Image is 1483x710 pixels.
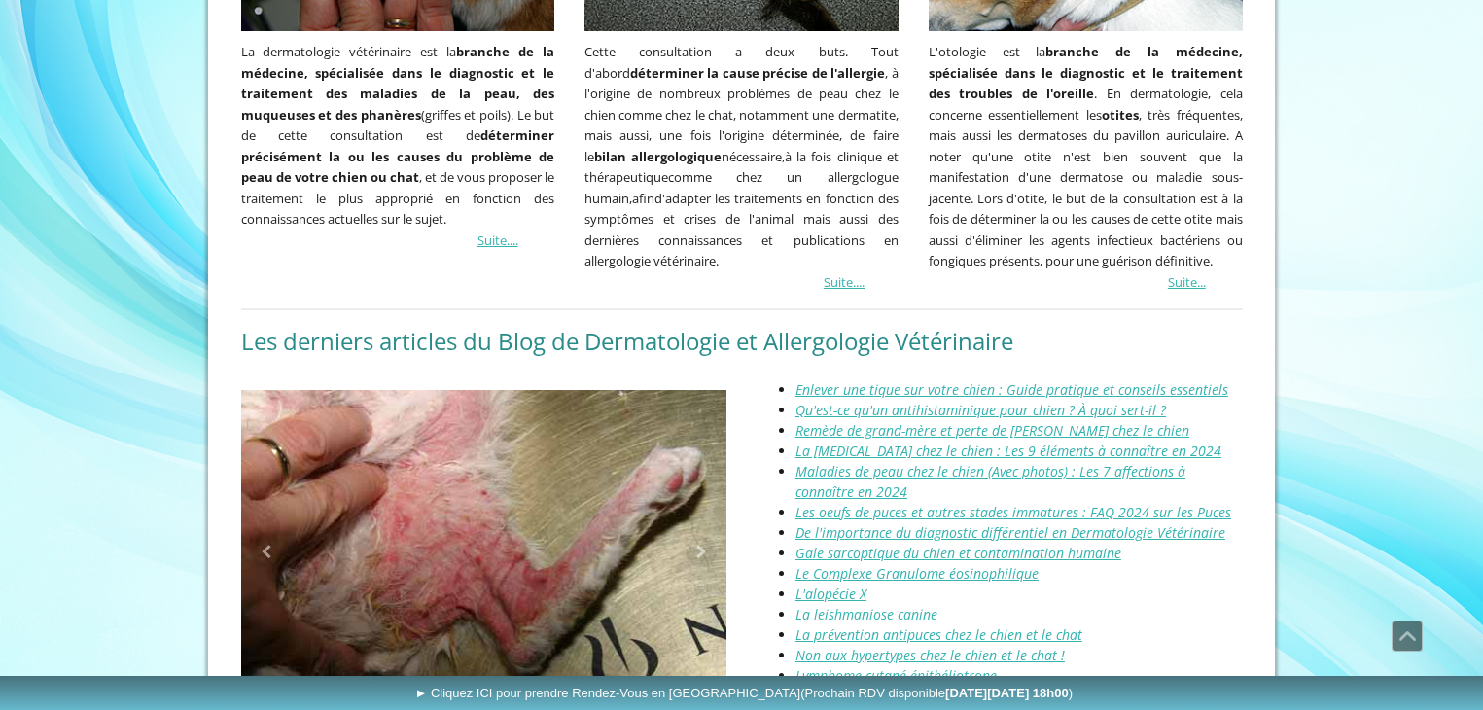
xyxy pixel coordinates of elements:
a: La prévention antipuces chez le chien et le chat [795,625,1082,644]
a: Enlever une tique sur votre chien : Guide pratique et conseils essentiels [795,380,1228,399]
a: La leishmaniose canine [795,605,937,623]
span: (Prochain RDV disponible ) [800,686,1073,700]
strong: branche de la médecine, spécialisée dans le diagnostic et le traitement des maladies de la peau, ... [241,43,555,124]
span: d'adapter les traitements en fonction des symptômes et crises de l'animal mais aussi des dernière... [584,190,899,270]
a: Le Complexe Granulome éosinophilique [795,564,1039,583]
a: Remède de grand-mère et perte de [PERSON_NAME] chez le chien [795,421,1189,440]
strong: otites [1102,106,1139,124]
a: Lymphome cutané épithéliotrope [795,666,997,685]
a: Maladies de peau chez le chien (Avec photos) : Les 7 affections à connaître en 2024 [795,462,1185,501]
a: Gale sarcoptique du chien et contamination humaine [795,544,1121,562]
a: L'alopécie X [795,585,866,603]
a: Suite.... [477,231,518,249]
a: Qu'est-ce qu'un antihistaminique pour chien ? À quoi sert-il ? [795,401,1166,419]
span: Défiler vers le haut [1393,621,1422,651]
a: Défiler vers le haut [1392,621,1423,652]
a: Suite... [1168,273,1206,291]
span: L'otologie est la . En dermatologie, cela concerne essentiellement les , très fréquentes, mais au... [929,43,1243,269]
strong: branche de la médecine, spécialisée dans le diagnostic et le traitement des troubles de l'oreille [929,43,1243,102]
span: La dermatologie vétérinaire est la (griffes et poils). Le but de cette consultation est de , et d... [241,43,555,228]
b: [DATE][DATE] 18h00 [945,686,1069,700]
a: De l'importance du diagnostic différentiel en Dermatologie Vétérinaire [795,523,1225,542]
a: Non aux hypertypes chez le chien et le chat ! [795,646,1065,664]
strong: déterminer la cause précise de l'allergie [630,64,885,82]
a: Les oeufs de puces et autres stades immatures : FAQ 2024 sur les Puces [795,503,1231,521]
span: afin [632,190,654,207]
strong: déterminer précisément la ou les causes du problème de peau de votre chien ou chat [241,126,555,186]
span: ► Cliquez ICI pour prendre Rendez-Vous en [GEOGRAPHIC_DATA] [414,686,1073,700]
h2: Les derniers articles du Blog de Dermatologie et Allergologie Vétérinaire [241,327,1243,356]
strong: bilan allergologique [594,148,722,165]
span: comme chez un allergologue humain, [584,168,899,207]
a: Suite.... [824,273,865,291]
a: La [MEDICAL_DATA] chez le chien : Les 9 éléments à connaître en 2024 [795,442,1221,460]
span: Cette consultation a deux buts. Tout d'abord , à l'origine de nombreux problèmes de peau chez le ... [584,43,899,165]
